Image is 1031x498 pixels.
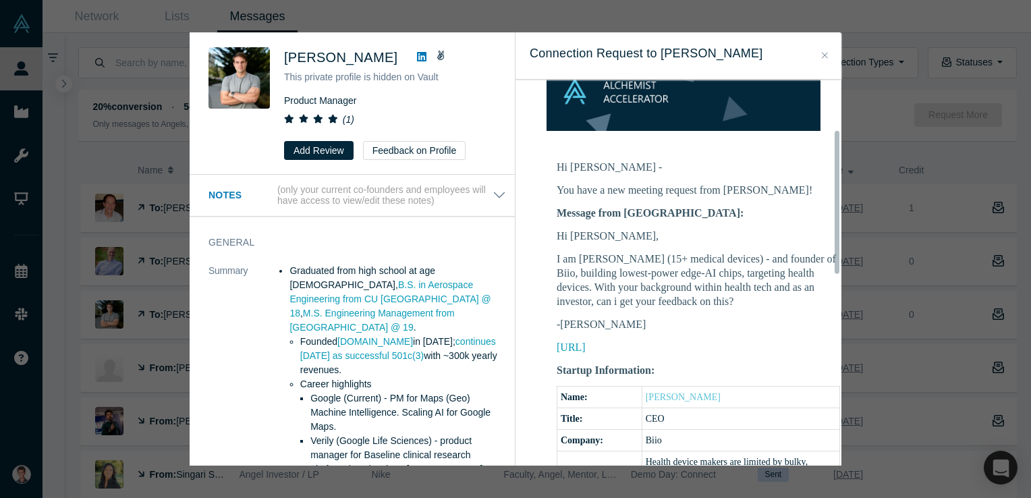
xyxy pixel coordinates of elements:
[547,52,820,131] img: banner-small-topicless.png
[277,184,493,207] p: (only your current co-founders and employees will have access to view/edit these notes)
[284,141,354,160] button: Add Review
[561,414,582,424] b: Title:
[289,308,454,333] a: M.S. Engineering Management from [GEOGRAPHIC_DATA] @ 19
[530,45,827,63] h3: Connection Request to [PERSON_NAME]
[208,188,275,202] h3: Notes
[557,252,840,308] p: I am [PERSON_NAME] (15+ medical devices) - and founder of Biio, building lowest-power edge-AI chi...
[557,229,840,243] p: Hi [PERSON_NAME],
[343,114,354,125] i: ( 1 )
[646,392,721,402] a: [PERSON_NAME]
[337,336,413,347] a: [DOMAIN_NAME]
[557,364,654,376] b: Startup Information:
[557,160,840,174] p: Hi [PERSON_NAME] -
[642,408,839,429] td: CEO
[300,336,337,347] span: Founded
[284,95,356,106] span: Product Manager
[557,317,840,331] p: -[PERSON_NAME]
[557,341,586,353] a: [URL]
[289,265,435,290] span: Graduated from high school at age [DEMOGRAPHIC_DATA],
[310,434,506,491] li: Verily (Google Life Sciences) - product manager for Baseline clinical research platform (previous...
[208,236,487,250] h3: General
[818,48,832,63] button: Close
[300,308,303,319] span: ,
[561,435,603,445] b: Company:
[557,207,744,219] b: Message from [GEOGRAPHIC_DATA]:
[414,322,416,333] span: .
[557,183,840,197] p: You have a new meeting request from [PERSON_NAME]!
[289,279,491,319] a: B.S. in Aerospace Engineering from CU [GEOGRAPHIC_DATA] @ 18
[208,47,270,109] img: Ryan Kramer's Profile Image
[363,141,466,160] button: Feedback on Profile
[561,392,588,402] b: Name:
[300,379,372,389] span: Career highlights
[300,350,497,375] span: with ~300k yearly revenues.
[208,184,506,207] button: Notes (only your current co-founders and employees will have access to view/edit these notes)
[284,70,496,84] p: This private profile is hidden on Vault
[310,391,506,434] li: Google (Current) - PM for Maps (Geo) Machine Intelligence. Scaling AI for Google Maps.
[413,336,455,347] span: in [DATE];
[642,429,839,451] td: Biio
[284,50,397,65] span: [PERSON_NAME]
